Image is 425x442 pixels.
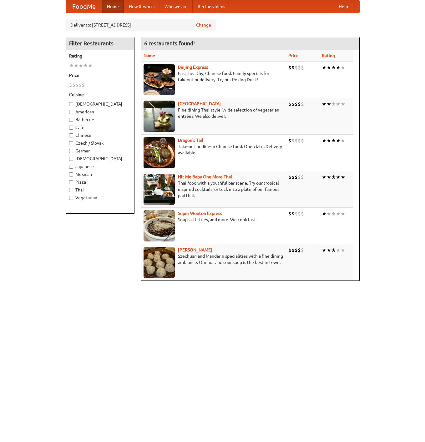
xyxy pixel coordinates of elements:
li: ★ [326,174,331,181]
li: $ [298,247,301,254]
li: $ [298,101,301,107]
li: ★ [78,62,83,69]
li: $ [82,82,85,88]
label: Japanese [69,163,131,170]
a: Dragon's Tail [178,138,203,143]
label: Thai [69,187,131,193]
input: Chinese [69,133,73,137]
input: Pizza [69,180,73,184]
li: ★ [322,137,326,144]
li: $ [288,247,291,254]
li: $ [298,137,301,144]
li: $ [301,247,304,254]
a: Price [288,53,299,58]
li: ★ [341,247,345,254]
label: [DEMOGRAPHIC_DATA] [69,101,131,107]
h5: Rating [69,53,131,59]
li: ★ [322,210,326,217]
li: ★ [341,210,345,217]
input: [DEMOGRAPHIC_DATA] [69,157,73,161]
a: Home [102,0,124,13]
li: ★ [341,137,345,144]
li: ★ [336,174,341,181]
li: $ [291,137,295,144]
input: Cafe [69,126,73,130]
li: $ [288,101,291,107]
b: Hit Me Baby One More Thai [178,174,232,179]
img: superwonton.jpg [144,210,175,241]
li: $ [301,64,304,71]
img: beijing.jpg [144,64,175,95]
li: ★ [331,101,336,107]
li: ★ [341,174,345,181]
p: Soups, stir-fries, and more. We cook fast. [144,216,284,223]
input: Czech / Slovak [69,141,73,145]
li: ★ [322,101,326,107]
li: $ [295,137,298,144]
li: ★ [74,62,78,69]
p: Thai food with a youthful bar scene. Try our tropical inspired cocktails, or tuck into a plate of... [144,180,284,199]
li: $ [295,247,298,254]
li: $ [291,101,295,107]
p: Take-out or dine-in Chinese food. Open late. Delivery available [144,143,284,156]
a: Help [334,0,353,13]
label: Barbecue [69,117,131,123]
li: ★ [341,64,345,71]
li: ★ [322,64,326,71]
label: [DEMOGRAPHIC_DATA] [69,156,131,162]
li: $ [291,64,295,71]
label: Chinese [69,132,131,138]
li: $ [298,210,301,217]
li: $ [72,82,75,88]
li: $ [295,64,298,71]
li: ★ [331,174,336,181]
img: dragon.jpg [144,137,175,168]
a: Rating [322,53,335,58]
a: Name [144,53,155,58]
li: ★ [336,210,341,217]
a: Super Wonton Express [178,211,222,216]
h5: Cuisine [69,92,131,98]
input: Barbecue [69,118,73,122]
img: satay.jpg [144,101,175,132]
li: $ [288,64,291,71]
input: [DEMOGRAPHIC_DATA] [69,102,73,106]
li: $ [298,174,301,181]
li: $ [288,137,291,144]
input: Vegetarian [69,196,73,200]
input: American [69,110,73,114]
input: German [69,149,73,153]
li: $ [301,137,304,144]
li: $ [301,210,304,217]
p: Fine dining Thai-style. Wide selection of vegetarian entrées. We also deliver. [144,107,284,119]
li: ★ [326,247,331,254]
li: $ [78,82,82,88]
li: ★ [331,247,336,254]
label: American [69,109,131,115]
li: ★ [331,137,336,144]
li: ★ [326,101,331,107]
b: [PERSON_NAME] [178,247,212,252]
li: ★ [83,62,88,69]
a: FoodMe [66,0,102,13]
div: Deliver to: [STREET_ADDRESS] [66,19,216,31]
ng-pluralize: 6 restaurants found! [144,40,195,46]
a: Who we are [159,0,193,13]
li: ★ [326,64,331,71]
li: $ [288,174,291,181]
input: Mexican [69,172,73,176]
li: ★ [88,62,93,69]
a: Change [196,22,211,28]
h4: Filter Restaurants [66,37,134,50]
input: Japanese [69,165,73,169]
li: $ [295,174,298,181]
a: [GEOGRAPHIC_DATA] [178,101,221,106]
li: ★ [331,210,336,217]
a: Beijing Express [178,65,208,70]
input: Thai [69,188,73,192]
label: German [69,148,131,154]
li: ★ [322,247,326,254]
